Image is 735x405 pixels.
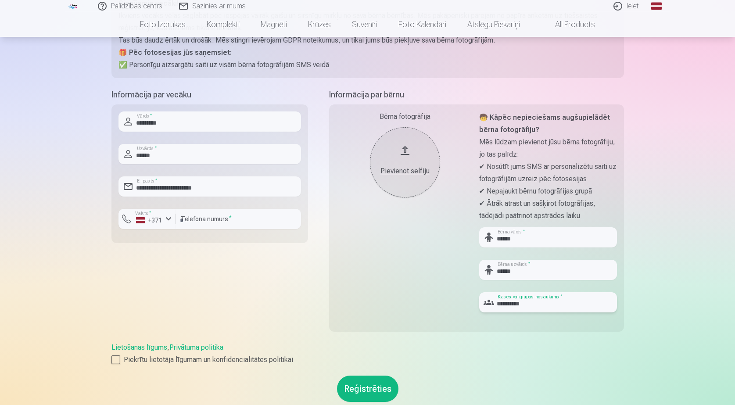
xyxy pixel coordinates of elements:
label: Piekrītu lietotāja līgumam un konfidencialitātes politikai [111,355,624,365]
strong: 🎁 Pēc fotosesijas jūs saņemsiet: [118,48,232,57]
a: Magnēti [250,12,298,37]
a: Lietošanas līgums [111,343,167,351]
div: Pievienot selfiju [379,166,431,176]
button: Reģistrēties [337,376,398,402]
p: ✔ Ātrāk atrast un sašķirot fotogrāfijas, tādējādi paātrinot apstrādes laiku [479,197,617,222]
a: Privātuma politika [169,343,223,351]
button: Valsts*+371 [118,209,176,229]
a: Suvenīri [341,12,388,37]
div: , [111,342,624,365]
h5: Informācija par vecāku [111,89,308,101]
h5: Informācija par bērnu [329,89,624,101]
a: Foto izdrukas [129,12,196,37]
label: Valsts [133,210,154,217]
p: ✔ Nepajaukt bērnu fotogrāfijas grupā [479,185,617,197]
p: Mēs lūdzam pievienot jūsu bērna fotogrāfiju, jo tas palīdz: [479,136,617,161]
div: +371 [136,216,162,225]
p: ✅ Personīgu aizsargātu saiti uz visām bērna fotogrāfijām SMS veidā [118,59,617,71]
a: Krūzes [298,12,341,37]
div: Bērna fotogrāfija [336,111,474,122]
img: /fa1 [68,4,78,9]
a: Atslēgu piekariņi [457,12,531,37]
p: Tas būs daudz ērtāk un drošāk. Mēs stingri ievērojam GDPR noteikumus, un tikai jums būs piekļuve ... [118,34,617,47]
strong: 🧒 Kāpēc nepieciešams augšupielādēt bērna fotogrāfiju? [479,113,610,134]
a: Foto kalendāri [388,12,457,37]
a: Komplekti [196,12,250,37]
a: All products [531,12,606,37]
p: ✔ Nosūtīt jums SMS ar personalizētu saiti uz fotogrāfijām uzreiz pēc fotosesijas [479,161,617,185]
button: Pievienot selfiju [370,127,440,197]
